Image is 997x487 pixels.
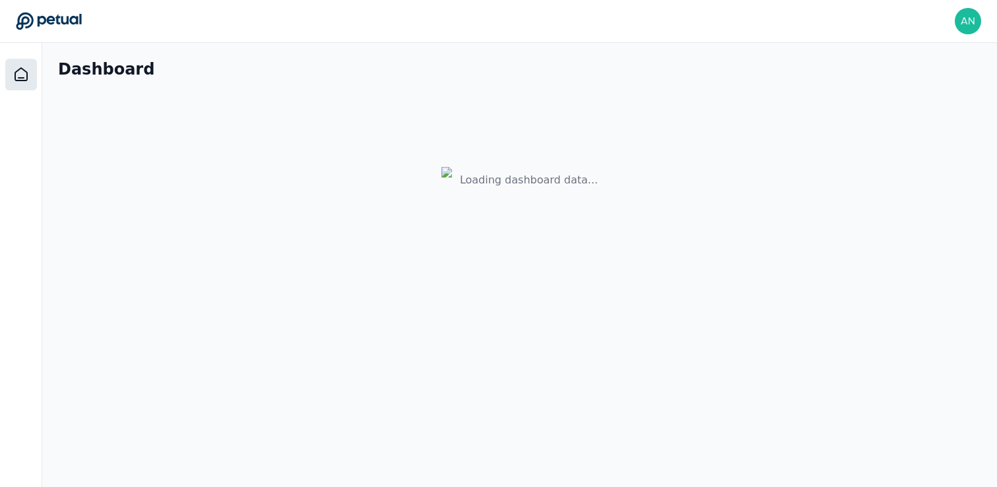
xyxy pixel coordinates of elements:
h1: Dashboard [58,59,154,80]
a: Dashboard [5,59,37,90]
img: andrew.meyers@reddit.com [955,8,981,34]
div: Loading dashboard data... [460,172,598,188]
img: Logo [441,167,455,193]
a: Go to Dashboard [16,12,82,30]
